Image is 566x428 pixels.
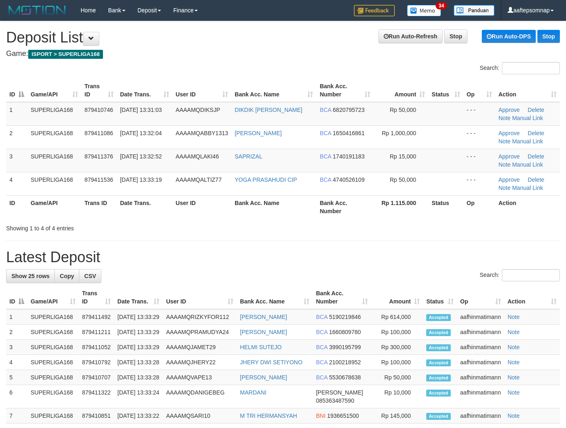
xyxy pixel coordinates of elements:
td: - - - [463,149,495,172]
td: 879410851 [79,408,114,424]
span: CSV [84,273,96,279]
span: Copy 1660809780 to clipboard [329,329,361,335]
td: 2 [6,325,27,340]
td: 5 [6,370,27,385]
input: Search: [502,269,560,281]
td: Rp 614,000 [371,309,423,325]
span: Copy 5530678638 to clipboard [329,374,361,381]
h4: Game: [6,50,560,58]
a: SAPRIZAL [235,153,262,160]
span: Accepted [426,329,451,336]
td: SUPERLIGA168 [27,370,79,385]
td: SUPERLIGA168 [27,385,79,408]
a: [PERSON_NAME] [240,314,287,320]
span: Copy 4740526109 to clipboard [333,176,365,183]
td: aafhinmatimann [457,355,504,370]
span: AAAAMQALTIZ77 [176,176,222,183]
span: Rp 15,000 [390,153,416,160]
a: Note [499,115,511,121]
a: Approve [499,176,520,183]
th: Amount: activate to sort column ascending [374,79,429,102]
span: 879411536 [85,176,113,183]
td: [DATE] 13:33:22 [114,408,163,424]
span: Accepted [426,390,451,397]
td: 879410707 [79,370,114,385]
span: Rp 50,000 [390,107,416,113]
a: Stop [444,29,468,43]
th: ID [6,195,27,218]
td: 1 [6,309,27,325]
a: [PERSON_NAME] [240,329,287,335]
td: Rp 145,000 [371,408,423,424]
td: [DATE] 13:33:28 [114,355,163,370]
th: Trans ID: activate to sort column ascending [79,286,114,309]
span: BCA [320,130,331,136]
span: [DATE] 13:33:19 [120,176,162,183]
th: Rp 1.115.000 [374,195,429,218]
a: Copy [54,269,79,283]
td: aafhinmatimann [457,370,504,385]
span: Copy 1650416861 to clipboard [333,130,365,136]
a: MARDANI [240,389,266,396]
a: HELMI SUTEJO [240,344,282,350]
th: Game/API [27,195,81,218]
span: BCA [320,153,331,160]
th: User ID: activate to sort column ascending [172,79,231,102]
img: Feedback.jpg [354,5,395,16]
th: User ID [172,195,231,218]
span: Copy 1740191183 to clipboard [333,153,365,160]
td: 879411211 [79,325,114,340]
td: 879411492 [79,309,114,325]
span: Copy 3990195799 to clipboard [329,344,361,350]
td: aafhinmatimann [457,325,504,340]
td: Rp 50,000 [371,370,423,385]
td: SUPERLIGA168 [27,125,81,149]
th: Bank Acc. Name: activate to sort column ascending [231,79,316,102]
td: - - - [463,125,495,149]
td: AAAAMQSARI10 [163,408,237,424]
td: AAAAMQJAMET29 [163,340,237,355]
a: CSV [79,269,101,283]
td: 2 [6,125,27,149]
td: SUPERLIGA168 [27,102,81,126]
td: SUPERLIGA168 [27,325,79,340]
img: Button%20Memo.svg [407,5,441,16]
th: Status [428,195,463,218]
td: 4 [6,172,27,195]
a: Manual Link [512,161,543,168]
th: Action: activate to sort column ascending [504,286,560,309]
th: Date Trans.: activate to sort column ascending [117,79,172,102]
span: 879411376 [85,153,113,160]
td: [DATE] 13:33:29 [114,340,163,355]
span: BCA [316,314,327,320]
td: SUPERLIGA168 [27,408,79,424]
a: Approve [499,153,520,160]
td: Rp 100,000 [371,325,423,340]
a: Delete [528,107,544,113]
a: Note [508,314,520,320]
span: Accepted [426,344,451,351]
td: [DATE] 13:33:28 [114,370,163,385]
td: 6 [6,385,27,408]
a: [PERSON_NAME] [235,130,282,136]
span: Copy [60,273,74,279]
span: Accepted [426,359,451,366]
td: - - - [463,102,495,126]
td: SUPERLIGA168 [27,149,81,172]
th: Status: activate to sort column ascending [423,286,457,309]
a: M TRI HERMANSYAH [240,412,297,419]
h1: Latest Deposit [6,249,560,265]
td: aafhinmatimann [457,385,504,408]
th: Bank Acc. Name [231,195,316,218]
span: BNI [316,412,325,419]
span: ISPORT > SUPERLIGA168 [28,50,103,59]
td: AAAAMQRIZKYFOR112 [163,309,237,325]
th: Bank Acc. Number [316,195,373,218]
td: 879411052 [79,340,114,355]
span: Rp 1,000,000 [382,130,416,136]
th: Op: activate to sort column ascending [463,79,495,102]
th: Action [495,195,560,218]
img: MOTION_logo.png [6,4,68,16]
td: 879411322 [79,385,114,408]
th: Trans ID [81,195,117,218]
